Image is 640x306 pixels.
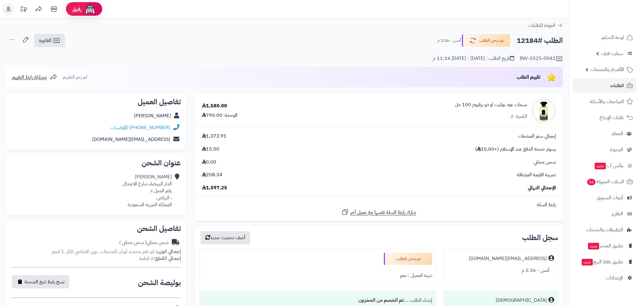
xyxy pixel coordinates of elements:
[611,129,623,138] span: العملاء
[202,146,219,153] span: 15.00
[528,184,556,191] span: الإجمالي النهائي
[511,113,527,120] div: الكمية: 2
[610,145,623,154] span: المدونة
[24,278,64,285] span: نسخ رابط تتبع الشحنة
[573,271,636,285] a: الإعدادات
[601,49,623,58] span: سمارت لايف
[586,177,624,186] span: السلات المتروكة
[350,209,416,216] span: شارك رابط السلة نفسها مع عميل آخر
[599,17,634,30] img: logo-2.png
[204,270,432,282] div: تنبيه العميل : نعم
[597,194,623,202] span: أدوات التسويق
[594,161,623,170] span: وآتس آب
[573,239,636,253] a: تطبيق المتجرجديد
[11,98,181,106] h2: تفاصيل العميل
[573,190,636,205] a: أدوات التسويق
[534,159,556,166] span: شحن مجاني
[52,248,154,255] span: لم تقم بتحديد أوزان للمنتجات ، وزن افتراضي للكل 1 كجم
[573,142,636,157] a: المدونة
[602,33,624,42] span: لوحة التحكم
[588,243,599,249] span: جديد
[582,259,593,265] span: جديد
[573,110,636,125] a: طلبات الإرجاع
[129,124,170,131] a: [PHONE_NUMBER]
[573,78,636,93] a: الطلبات
[573,126,636,141] a: العملاء
[16,3,31,17] a: تحديثات المنصة
[522,234,558,241] h3: سجل الطلب
[573,94,636,109] a: المراجعات والأسئلة
[517,34,563,47] h2: الطلب #12184
[455,101,527,108] a: نسمات عود بوكيت او دو برفيوم 100 مل
[197,201,560,208] div: رابط السلة
[529,22,563,29] a: العودة للطلبات
[63,73,87,81] span: لم يتم التقييم
[610,81,624,90] span: الطلبات
[595,163,606,169] span: جديد
[72,5,82,13] span: رفيق
[11,159,181,167] h2: عنوان الشحن
[612,210,623,218] span: التقارير
[520,55,563,62] div: INV-2025-0042
[202,133,227,140] span: 1,373.91
[517,73,540,81] span: تقييم الطلب
[529,22,555,29] span: العودة للطلبات
[599,113,624,122] span: طلبات الإرجاع
[155,248,181,255] strong: إجمالي الوزن:
[573,223,636,237] a: التطبيقات والخدمات
[517,171,556,178] span: ضريبة القيمة المضافة
[202,184,227,191] span: 1,597.25
[122,174,172,208] div: [PERSON_NAME] الدار البييضاء شارع الاعتدال رقم المنزل ١، ، الرياض المملكة العربية السعودية
[462,34,510,47] button: تم شحن الطلب
[12,73,57,81] a: مشاركة رابط التقييم
[606,274,623,282] span: الإعدادات
[119,239,147,246] span: ( شحن مجاني )
[433,55,514,62] div: تاريخ الطلب : [DATE] - [DATE] 11:34 م
[202,159,216,166] span: 0.00
[34,34,65,47] a: الفاتورة
[11,225,181,232] h2: تفاصيل الشحن
[437,37,461,44] small: أمس - 2:26 م
[39,37,51,44] span: الفاتورة
[139,255,181,262] small: 2 قطعة
[573,207,636,221] a: التقارير
[12,73,47,81] span: مشاركة رابط التقييم
[12,275,69,288] button: نسخ رابط تتبع الشحنة
[202,103,227,109] div: 1,580.00
[202,171,222,178] span: 208.34
[475,146,556,153] span: رسوم خدمة الدفع عند الإستلام (+15.00 )
[138,279,181,286] h2: بوليصة الشحن
[581,258,623,266] span: تطبيق نقاط البيع
[587,242,623,250] span: تطبيق المتجر
[84,3,96,15] img: ai-face.png
[573,174,636,189] a: السلات المتروكة16
[469,255,547,262] div: [EMAIL_ADDRESS][DOMAIN_NAME]
[573,158,636,173] a: وآتس آبجديد
[341,208,416,216] a: شارك رابط السلة نفسها مع عميل آخر
[532,99,556,123] img: 1648024992-nasamat-oud-bouquet-eau-de-parfum-100-ml-90x90.jpg
[110,124,128,131] a: واتساب
[587,179,596,185] span: 16
[590,97,624,106] span: المراجعات والأسئلة
[447,265,554,276] div: أمس - 2:26 م
[518,133,556,140] span: إجمالي سعر المنتجات
[134,112,171,119] a: [PERSON_NAME]
[154,255,181,262] strong: إجمالي القطع:
[573,255,636,269] a: تطبيق نقاط البيعجديد
[591,65,624,74] span: الأقسام والمنتجات
[573,30,636,45] a: لوحة التحكم
[358,297,404,304] b: تم الخصم من المخزون
[92,136,170,143] a: [EMAIL_ADDRESS][DOMAIN_NAME]
[201,231,250,244] button: أضف تحديث جديد
[119,239,169,246] div: شحن مجاني
[202,112,237,119] div: الوحدة: 790.00
[496,297,547,304] div: [DEMOGRAPHIC_DATA]
[586,226,623,234] span: التطبيقات والخدمات
[384,253,432,265] div: تم شحن الطلب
